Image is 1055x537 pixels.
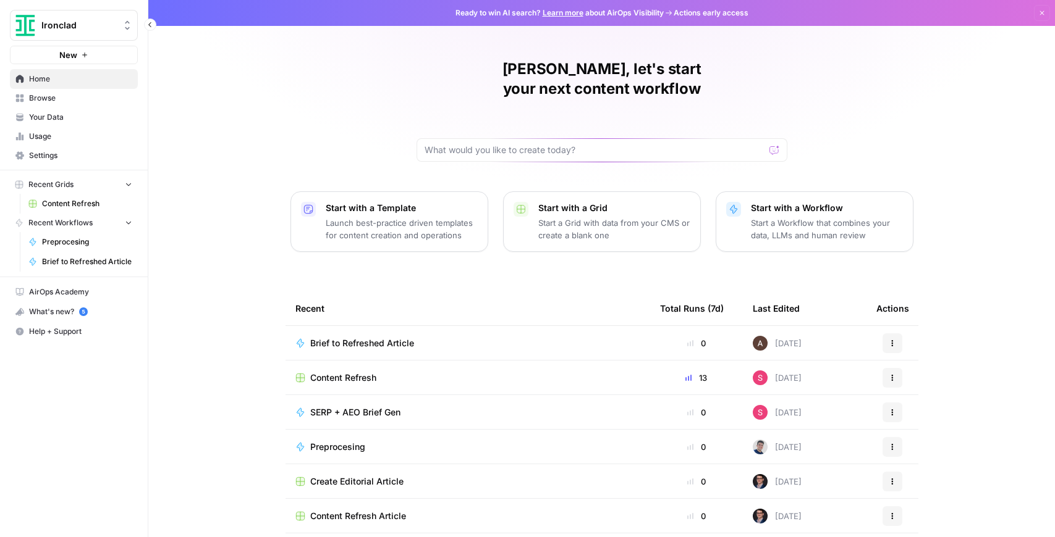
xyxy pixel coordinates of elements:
a: Settings [10,146,138,165]
button: Start with a GridStart a Grid with data from your CMS or create a blank one [503,191,701,252]
button: Recent Workflows [10,214,138,232]
span: Preprocesing [310,441,365,453]
div: Total Runs (7d) [660,291,724,325]
a: Home [10,69,138,89]
a: Brief to Refreshed Article [23,252,138,272]
button: Start with a TemplateLaunch best-practice driven templates for content creation and operations [290,191,488,252]
a: Preprocesing [23,232,138,252]
button: New [10,46,138,64]
div: 0 [660,475,733,488]
img: ldmwv53b2lcy2toudj0k1c5n5o6j [753,474,768,489]
img: Ironclad Logo [14,14,36,36]
div: [DATE] [753,370,802,385]
div: Last Edited [753,291,800,325]
a: Create Editorial Article [295,475,640,488]
p: Start a Workflow that combines your data, LLMs and human review [751,217,903,241]
img: wtbmvrjo3qvncyiyitl6zoukl9gz [753,336,768,351]
span: Brief to Refreshed Article [42,256,132,267]
img: vzoxpr10yq92cb4da9zzk9ss2qah [753,370,768,385]
div: [DATE] [753,439,802,454]
span: Content Refresh [42,198,132,209]
h1: [PERSON_NAME], let's start your next content workflow [417,59,787,99]
p: Start with a Template [326,202,478,214]
span: AirOps Academy [29,286,132,298]
a: 5 [79,307,88,316]
img: vzoxpr10yq92cb4da9zzk9ss2qah [753,405,768,420]
button: What's new? 5 [10,302,138,322]
span: Create Editorial Article [310,475,404,488]
span: Ironclad [41,19,116,31]
button: Workspace: Ironclad [10,10,138,41]
a: Usage [10,127,138,146]
p: Start with a Workflow [751,202,903,214]
div: [DATE] [753,405,802,420]
button: Recent Grids [10,175,138,194]
p: Launch best-practice driven templates for content creation and operations [326,217,478,241]
span: Your Data [29,112,132,123]
a: Content Refresh Article [295,510,640,522]
span: Ready to win AI search? about AirOps Visibility [455,7,664,19]
span: Help + Support [29,326,132,337]
span: Brief to Refreshed Article [310,337,414,349]
a: Learn more [543,8,583,17]
a: Browse [10,88,138,108]
span: Recent Workflows [28,217,93,228]
a: Preprocesing [295,441,640,453]
button: Start with a WorkflowStart a Workflow that combines your data, LLMs and human review [716,191,913,252]
text: 5 [82,309,85,315]
a: Your Data [10,107,138,127]
div: What's new? [11,302,137,321]
a: Brief to Refreshed Article [295,337,640,349]
span: SERP + AEO Brief Gen [310,406,400,418]
div: [DATE] [753,336,802,351]
span: Recent Grids [28,179,74,190]
span: Browse [29,93,132,104]
a: AirOps Academy [10,282,138,302]
div: [DATE] [753,474,802,489]
span: Content Refresh Article [310,510,406,522]
p: Start a Grid with data from your CMS or create a blank one [538,217,690,241]
span: New [59,49,77,61]
span: Home [29,73,132,85]
div: [DATE] [753,509,802,523]
div: 0 [660,441,733,453]
a: Content Refresh [295,372,640,384]
div: 0 [660,510,733,522]
div: 0 [660,406,733,418]
span: Settings [29,150,132,161]
div: 0 [660,337,733,349]
span: Content Refresh [310,372,376,384]
span: Usage [29,131,132,142]
img: ldmwv53b2lcy2toudj0k1c5n5o6j [753,509,768,523]
div: 13 [660,372,733,384]
div: Actions [876,291,909,325]
p: Start with a Grid [538,202,690,214]
input: What would you like to create today? [425,144,765,156]
img: oskm0cmuhabjb8ex6014qupaj5sj [753,439,768,454]
span: Actions early access [674,7,748,19]
div: Recent [295,291,640,325]
a: SERP + AEO Brief Gen [295,406,640,418]
span: Preprocesing [42,236,132,248]
a: Content Refresh [23,194,138,214]
button: Help + Support [10,322,138,341]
